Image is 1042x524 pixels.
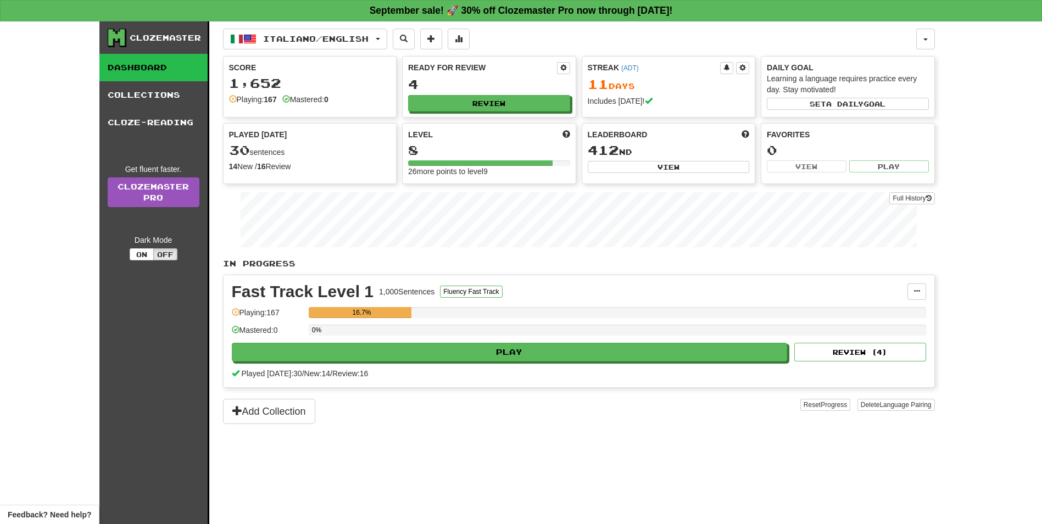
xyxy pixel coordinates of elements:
[588,142,619,158] span: 412
[223,258,935,269] p: In Progress
[767,129,929,140] div: Favorites
[324,95,328,104] strong: 0
[588,77,750,92] div: Day s
[821,401,847,409] span: Progress
[408,166,570,177] div: 26 more points to level 9
[229,62,391,73] div: Score
[229,142,250,158] span: 30
[588,129,648,140] span: Leaderboard
[223,399,315,424] button: Add Collection
[8,509,91,520] span: Open feedback widget
[889,192,934,204] button: Full History
[232,307,303,325] div: Playing: 167
[302,369,304,378] span: /
[767,160,846,172] button: View
[263,34,369,43] span: Italiano / English
[767,73,929,95] div: Learning a language requires practice every day. Stay motivated!
[800,399,850,411] button: ResetProgress
[767,62,929,73] div: Daily Goal
[794,343,926,361] button: Review (4)
[448,29,470,49] button: More stats
[440,286,502,298] button: Fluency Fast Track
[229,129,287,140] span: Played [DATE]
[588,161,750,173] button: View
[857,399,935,411] button: DeleteLanguage Pairing
[312,307,411,318] div: 16.7%
[408,129,433,140] span: Level
[229,76,391,90] div: 1,652
[99,81,208,109] a: Collections
[408,77,570,91] div: 4
[232,283,374,300] div: Fast Track Level 1
[767,143,929,157] div: 0
[257,162,266,171] strong: 16
[588,143,750,158] div: nd
[108,177,199,207] a: ClozemasterPro
[99,109,208,136] a: Cloze-Reading
[742,129,749,140] span: This week in points, UTC
[229,162,238,171] strong: 14
[229,143,391,158] div: sentences
[849,160,929,172] button: Play
[282,94,328,105] div: Mastered:
[264,95,276,104] strong: 167
[332,369,368,378] span: Review: 16
[229,161,391,172] div: New / Review
[408,143,570,157] div: 8
[232,343,788,361] button: Play
[108,164,199,175] div: Get fluent faster.
[879,401,931,409] span: Language Pairing
[420,29,442,49] button: Add sentence to collection
[408,95,570,112] button: Review
[588,62,721,73] div: Streak
[223,29,387,49] button: Italiano/English
[621,64,639,72] a: (ADT)
[408,62,557,73] div: Ready for Review
[588,96,750,107] div: Includes [DATE]!
[588,76,609,92] span: 11
[99,54,208,81] a: Dashboard
[826,100,863,108] span: a daily
[229,94,277,105] div: Playing:
[241,369,302,378] span: Played [DATE]: 30
[130,32,201,43] div: Clozemaster
[330,369,332,378] span: /
[232,325,303,343] div: Mastered: 0
[370,5,673,16] strong: September sale! 🚀 30% off Clozemaster Pro now through [DATE]!
[379,286,434,297] div: 1,000 Sentences
[108,235,199,246] div: Dark Mode
[767,98,929,110] button: Seta dailygoal
[130,248,154,260] button: On
[393,29,415,49] button: Search sentences
[153,248,177,260] button: Off
[304,369,330,378] span: New: 14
